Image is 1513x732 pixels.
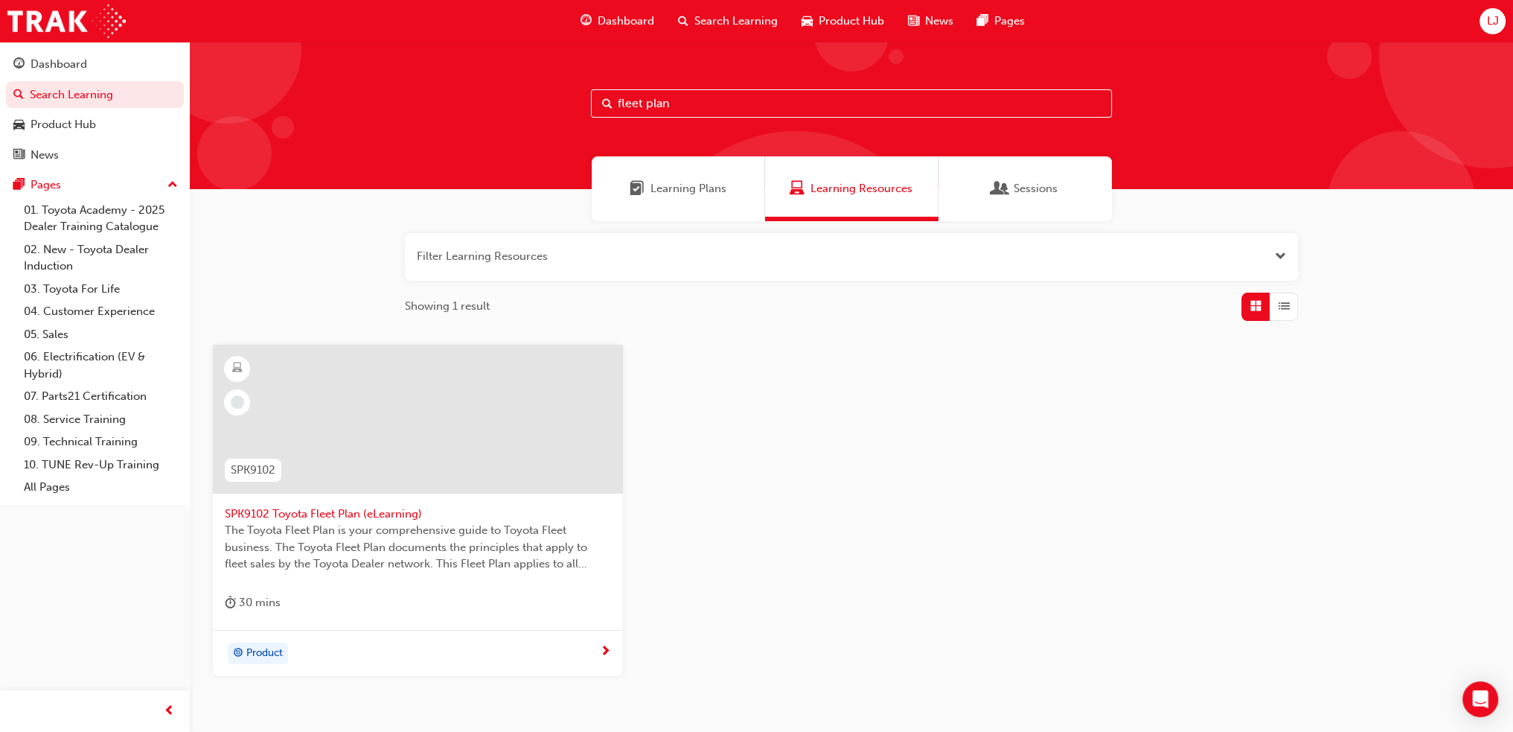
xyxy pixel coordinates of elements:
[18,408,184,431] a: 08. Service Training
[6,171,184,199] button: Pages
[938,156,1112,221] a: SessionsSessions
[6,51,184,78] a: Dashboard
[225,593,236,612] span: duration-icon
[13,149,25,162] span: news-icon
[18,346,184,385] a: 06. Electrification (EV & Hybrid)
[246,645,283,662] span: Product
[18,453,184,477] a: 10. TUNE Rev-Up Training
[167,176,178,195] span: up-icon
[694,13,778,30] span: Search Learning
[213,345,623,677] a: SPK9102SPK9102 Toyota Fleet Plan (eLearning)The Toyota Fleet Plan is your comprehensive guide to ...
[678,12,688,31] span: search-icon
[569,6,666,36] a: guage-iconDashboard
[591,89,1112,118] input: Search...
[1279,298,1290,315] span: List
[6,111,184,139] a: Product Hub
[225,593,281,612] div: 30 mins
[13,58,25,71] span: guage-icon
[1250,298,1261,315] span: Grid
[13,118,25,132] span: car-icon
[1014,180,1058,197] span: Sessions
[765,156,938,221] a: Learning ResourcesLearning Resources
[598,13,654,30] span: Dashboard
[225,506,611,523] span: SPK9102 Toyota Fleet Plan (eLearning)
[18,278,184,301] a: 03. Toyota For Life
[31,116,96,133] div: Product Hub
[405,298,490,315] span: Showing 1 result
[666,6,790,36] a: search-iconSearch Learning
[233,644,243,663] span: target-icon
[993,180,1008,197] span: Sessions
[18,238,184,278] a: 02. New - Toyota Dealer Induction
[600,646,611,659] span: next-icon
[819,13,884,30] span: Product Hub
[965,6,1037,36] a: pages-iconPages
[977,12,988,31] span: pages-icon
[580,12,592,31] span: guage-icon
[650,180,726,197] span: Learning Plans
[602,95,612,112] span: Search
[13,89,24,102] span: search-icon
[810,180,912,197] span: Learning Resources
[225,522,611,573] span: The Toyota Fleet Plan is your comprehensive guide to Toyota Fleet business. The Toyota Fleet Plan...
[6,81,184,109] a: Search Learning
[164,702,175,721] span: prev-icon
[18,199,184,238] a: 01. Toyota Academy - 2025 Dealer Training Catalogue
[1480,8,1506,34] button: LJ
[231,462,275,479] span: SPK9102
[6,141,184,169] a: News
[6,48,184,171] button: DashboardSearch LearningProduct HubNews
[1486,13,1498,30] span: LJ
[18,323,184,346] a: 05. Sales
[231,395,244,409] span: learningRecordVerb_NONE-icon
[790,180,805,197] span: Learning Resources
[1275,248,1286,265] button: Open the filter
[790,6,896,36] a: car-iconProduct Hub
[232,359,243,378] span: learningResourceType_ELEARNING-icon
[18,300,184,323] a: 04. Customer Experience
[925,13,953,30] span: News
[18,476,184,499] a: All Pages
[1462,681,1498,717] div: Open Intercom Messenger
[18,430,184,453] a: 09. Technical Training
[31,176,61,194] div: Pages
[802,12,813,31] span: car-icon
[13,179,25,192] span: pages-icon
[896,6,965,36] a: news-iconNews
[31,56,87,73] div: Dashboard
[31,147,59,164] div: News
[908,12,919,31] span: news-icon
[994,13,1025,30] span: Pages
[592,156,765,221] a: Learning PlansLearning Plans
[7,4,126,38] img: Trak
[18,385,184,408] a: 07. Parts21 Certification
[630,180,644,197] span: Learning Plans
